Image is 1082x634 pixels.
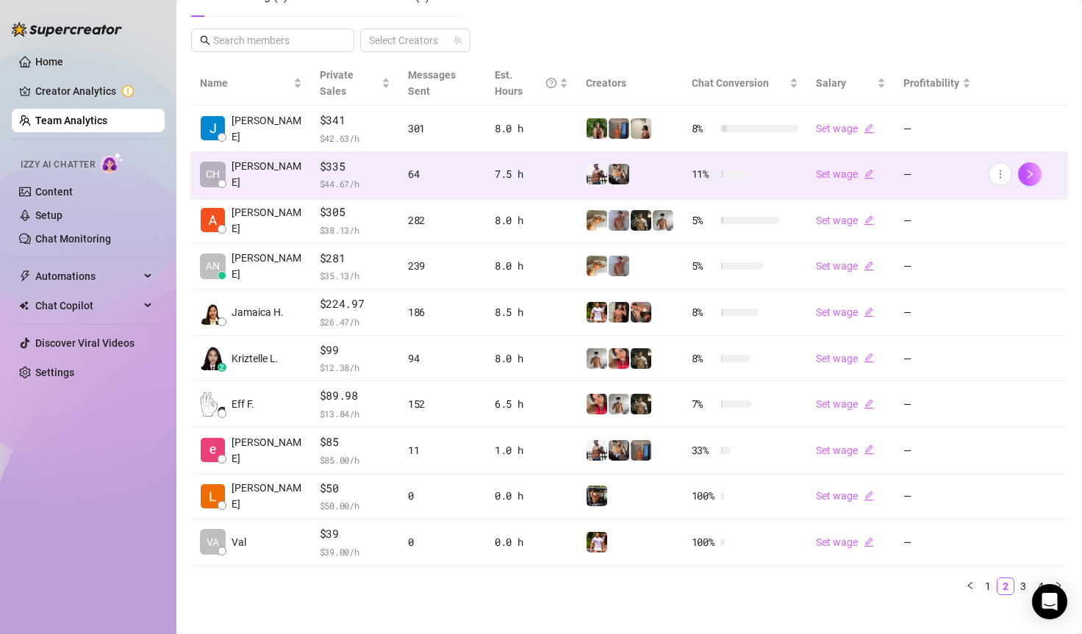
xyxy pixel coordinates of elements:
[816,168,874,180] a: Set wageedit
[201,116,225,140] img: Rupert T.
[495,350,568,367] div: 8.0 h
[1050,577,1067,595] button: right
[692,212,715,228] span: 5 %
[201,484,225,508] img: Lexter Ore
[895,336,980,382] td: —
[21,158,95,172] span: Izzy AI Chatter
[495,212,568,228] div: 8.0 h
[895,289,980,336] td: —
[587,348,607,369] img: aussieboy_j
[1032,584,1067,619] div: Open Intercom Messenger
[587,394,607,414] img: Vanessa
[320,131,390,145] span: $ 42.63 /h
[408,166,477,182] div: 64
[609,256,629,276] img: Joey
[997,578,1014,594] a: 2
[201,438,225,462] img: Enrique S.
[1025,169,1035,179] span: right
[895,381,980,428] td: —
[587,256,607,276] img: Zac
[35,337,135,349] a: Discover Viral Videos
[816,123,874,134] a: Set wageedit
[1054,581,1063,590] span: right
[320,406,390,421] span: $ 13.84 /h
[320,295,390,313] span: $224.97
[320,223,390,237] span: $ 38.13 /h
[320,158,390,176] span: $335
[997,577,1014,595] li: 2
[692,488,715,504] span: 100 %
[895,106,980,152] td: —
[495,396,568,412] div: 6.5 h
[631,210,651,231] img: Tony
[201,208,225,232] img: Adrian Custodio
[1050,577,1067,595] li: Next Page
[495,258,568,274] div: 8.0 h
[207,534,219,550] span: VA
[320,433,390,451] span: $85
[408,304,477,320] div: 186
[816,536,874,548] a: Set wageedit
[320,112,390,129] span: $341
[609,118,629,139] img: Wayne
[35,115,107,126] a: Team Analytics
[35,367,74,378] a: Settings
[816,77,846,89] span: Salary
[816,398,874,410] a: Set wageedit
[1032,577,1050,595] li: 4
[35,233,111,245] a: Chat Monitoring
[408,258,477,274] div: 239
[1033,578,1049,594] a: 4
[232,204,302,237] span: [PERSON_NAME]
[35,79,153,103] a: Creator Analytics exclamation-circle
[232,434,302,467] span: [PERSON_NAME]
[587,440,607,461] img: JUSTIN
[232,250,302,282] span: [PERSON_NAME]
[692,77,769,89] span: Chat Conversion
[101,152,123,173] img: AI Chatter
[495,442,568,458] div: 1.0 h
[692,396,715,412] span: 7 %
[320,314,390,329] span: $ 26.47 /h
[816,260,874,272] a: Set wageedit
[864,399,874,409] span: edit
[864,537,874,547] span: edit
[692,350,715,367] span: 8 %
[320,387,390,405] span: $89.98
[864,491,874,501] span: edit
[320,69,354,97] span: Private Sales
[408,442,477,458] div: 11
[35,264,140,288] span: Automations
[692,304,715,320] span: 8 %
[864,169,874,179] span: edit
[454,36,462,45] span: team
[692,534,715,550] span: 100 %
[408,350,477,367] div: 94
[995,169,1006,179] span: more
[587,118,607,139] img: Nathaniel
[609,394,629,414] img: aussieboy_j
[692,442,715,458] span: 33 %
[895,474,980,520] td: —
[864,444,874,455] span: edit
[320,453,390,467] span: $ 85.00 /h
[408,69,456,97] span: Messages Sent
[201,300,225,325] img: Jamaica Hurtado
[495,67,556,99] div: Est. Hours
[816,215,874,226] a: Set wageedit
[864,123,874,134] span: edit
[961,577,979,595] button: left
[232,112,302,145] span: [PERSON_NAME]
[1014,577,1032,595] li: 3
[495,166,568,182] div: 7.5 h
[320,203,390,221] span: $305
[408,396,477,412] div: 152
[206,166,220,182] span: CH
[35,294,140,317] span: Chat Copilot
[577,61,683,106] th: Creators
[320,342,390,359] span: $99
[587,486,607,506] img: Nathan
[191,61,311,106] th: Name
[12,22,122,37] img: logo-BBDzfeDw.svg
[1015,578,1031,594] a: 3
